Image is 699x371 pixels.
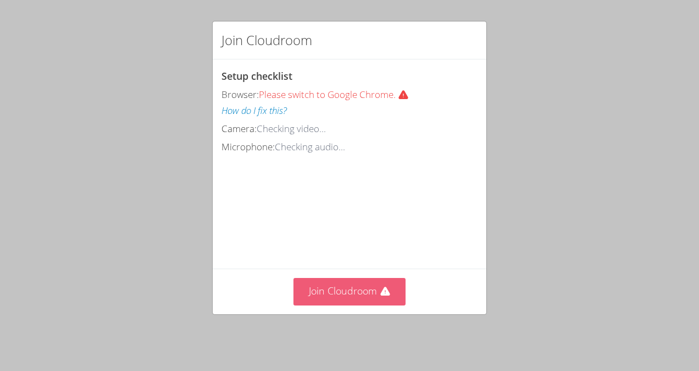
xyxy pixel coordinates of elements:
button: Join Cloudroom [293,278,406,305]
span: Checking audio... [275,140,345,153]
h2: Join Cloudroom [221,30,312,50]
button: How do I fix this? [221,103,287,119]
span: Please switch to Google Chrome. [259,88,413,101]
span: Camera: [221,122,257,135]
span: Browser: [221,88,259,101]
span: Checking video... [257,122,326,135]
span: Microphone: [221,140,275,153]
span: Setup checklist [221,69,292,83]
